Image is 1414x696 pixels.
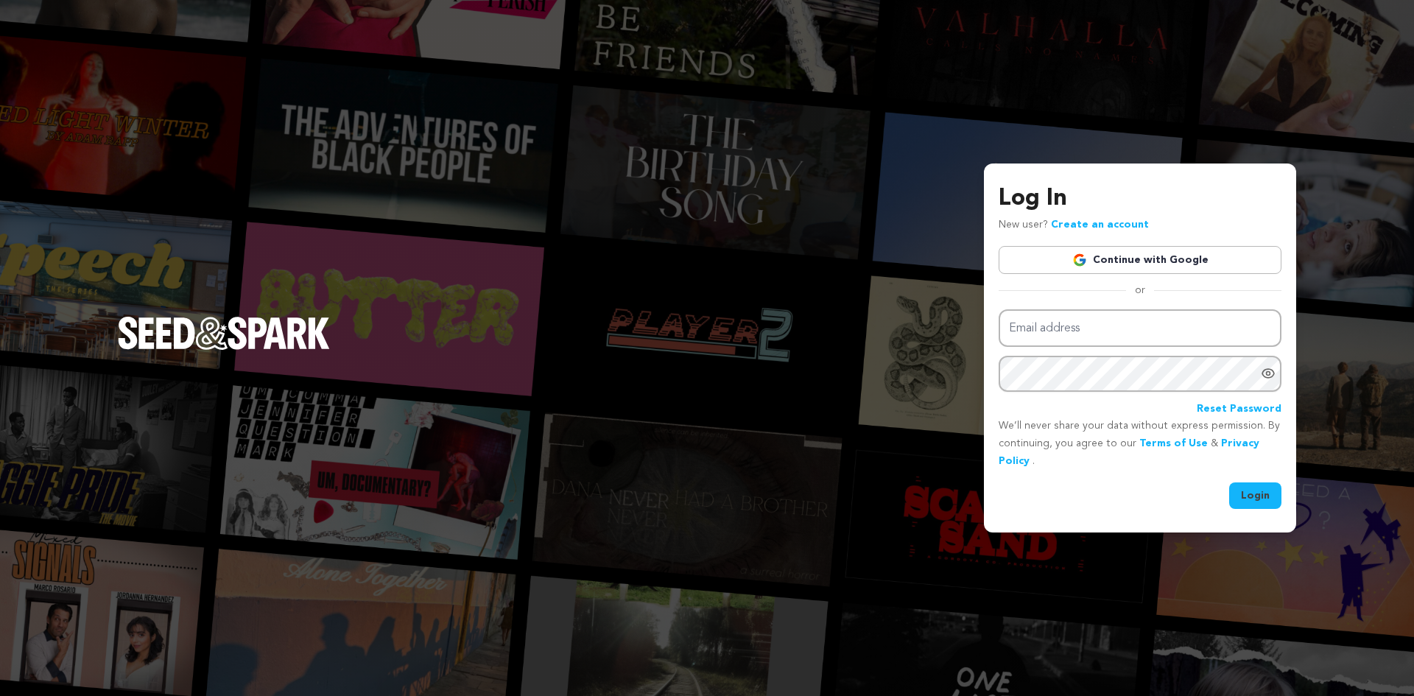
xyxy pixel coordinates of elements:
span: or [1126,283,1154,298]
a: Reset Password [1197,401,1281,418]
a: Terms of Use [1139,438,1208,449]
a: Seed&Spark Homepage [118,317,330,379]
a: Continue with Google [999,246,1281,274]
img: Seed&Spark Logo [118,317,330,349]
a: Show password as plain text. Warning: this will display your password on the screen. [1261,366,1276,381]
input: Email address [999,309,1281,347]
p: New user? [999,217,1149,234]
p: We’ll never share your data without express permission. By continuing, you agree to our & . [999,418,1281,470]
a: Create an account [1051,219,1149,230]
button: Login [1229,482,1281,509]
a: Privacy Policy [999,438,1259,466]
img: Google logo [1072,253,1087,267]
h3: Log In [999,181,1281,217]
